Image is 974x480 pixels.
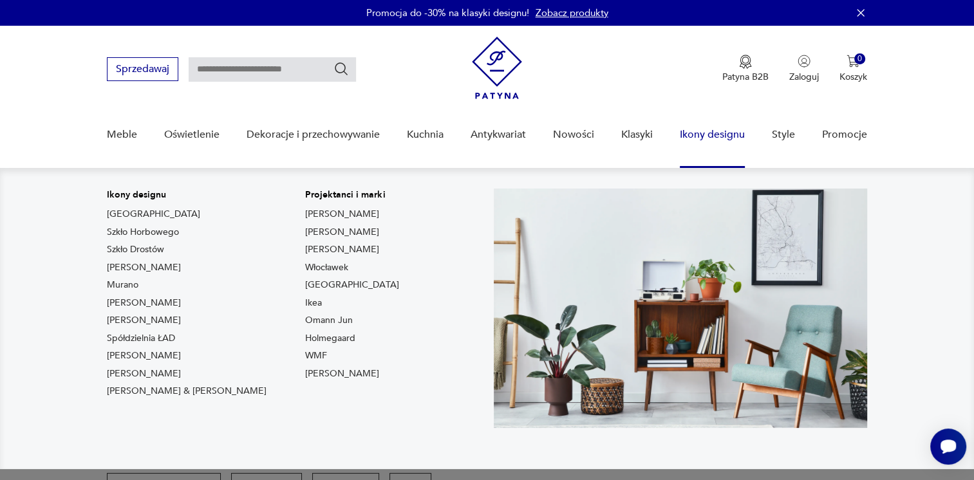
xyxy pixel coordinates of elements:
[930,429,966,465] iframe: Smartsupp widget button
[107,57,178,81] button: Sprzedawaj
[839,71,867,83] p: Koszyk
[680,110,745,160] a: Ikony designu
[472,37,522,99] img: Patyna - sklep z meblami i dekoracjami vintage
[772,110,795,160] a: Style
[164,110,220,160] a: Oświetlenie
[839,55,867,83] button: 0Koszyk
[798,55,810,68] img: Ikonka użytkownika
[107,66,178,75] a: Sprzedawaj
[305,226,379,239] a: [PERSON_NAME]
[722,71,769,83] p: Patyna B2B
[107,297,181,309] a: [PERSON_NAME]
[107,208,200,221] a: [GEOGRAPHIC_DATA]
[722,55,769,83] button: Patyna B2B
[107,261,181,274] a: [PERSON_NAME]
[305,261,348,274] a: Włocławek
[107,332,175,345] a: Spółdzielnia ŁAD
[305,297,322,309] a: Ikea
[107,385,267,398] a: [PERSON_NAME] & [PERSON_NAME]
[621,110,653,160] a: Klasyki
[247,110,380,160] a: Dekoracje i przechowywanie
[305,243,379,256] a: [PERSON_NAME]
[789,71,819,83] p: Zaloguj
[107,226,179,239] a: Szkło Horbowego
[305,208,379,221] a: [PERSON_NAME]
[854,53,865,64] div: 0
[107,279,138,291] a: Murano
[553,110,594,160] a: Nowości
[471,110,526,160] a: Antykwariat
[722,55,769,83] a: Ikona medaluPatyna B2B
[305,349,327,362] a: WMF
[847,55,859,68] img: Ikona koszyka
[107,110,137,160] a: Meble
[305,332,355,345] a: Holmegaard
[366,6,529,19] p: Promocja do -30% na klasyki designu!
[107,349,181,362] a: [PERSON_NAME]
[107,314,181,327] a: [PERSON_NAME]
[536,6,608,19] a: Zobacz produkty
[333,61,349,77] button: Szukaj
[822,110,867,160] a: Promocje
[305,189,398,201] p: Projektanci i marki
[305,279,398,291] a: [GEOGRAPHIC_DATA]
[407,110,444,160] a: Kuchnia
[305,314,353,327] a: Omann Jun
[305,367,379,380] a: [PERSON_NAME]
[107,243,164,256] a: Szkło Drostów
[789,55,819,83] button: Zaloguj
[107,189,267,201] p: Ikony designu
[107,367,181,380] a: [PERSON_NAME]
[739,55,752,69] img: Ikona medalu
[494,189,867,428] img: Meble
